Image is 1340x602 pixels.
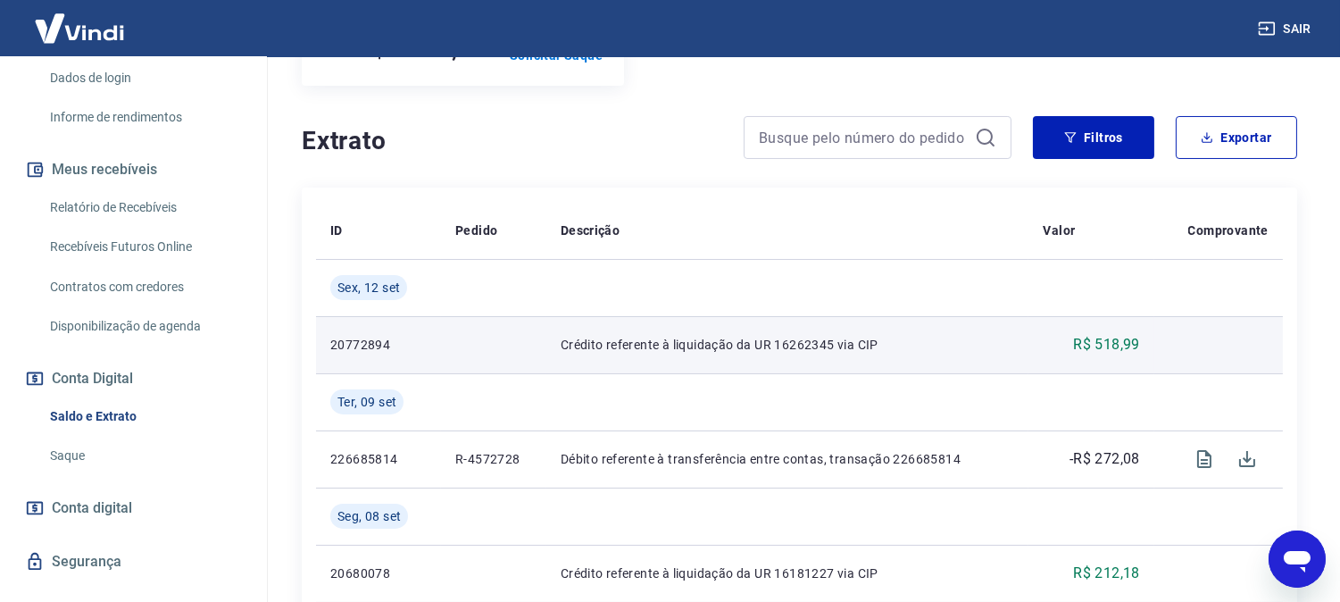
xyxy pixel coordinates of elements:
button: Sair [1254,13,1319,46]
button: Meus recebíveis [21,150,246,189]
span: Download [1226,438,1269,481]
span: Sex, 12 set [337,279,400,297]
p: R$ 518,99 [1073,334,1140,355]
span: Seg, 08 set [337,507,401,525]
p: R$ 212,18 [1073,563,1140,584]
p: Débito referente à transferência entre contas, transação 226685814 [561,450,1015,468]
button: Exportar [1176,116,1297,159]
h4: Extrato [302,123,722,159]
p: R-4572728 [455,450,532,468]
p: Comprovante [1188,222,1269,239]
p: 20772894 [330,336,427,354]
p: 226685814 [330,450,427,468]
iframe: Botão para abrir a janela de mensagens [1269,531,1326,588]
span: Visualizar [1183,438,1226,481]
a: Segurança [21,542,246,581]
a: Saque [43,438,246,474]
a: Relatório de Recebíveis [43,189,246,226]
a: Recebíveis Futuros Online [43,229,246,265]
button: Filtros [1033,116,1154,159]
p: Descrição [561,222,620,239]
p: -R$ 272,08 [1070,448,1140,470]
button: Conta Digital [21,359,246,398]
a: Disponibilização de agenda [43,308,246,345]
p: Pedido [455,222,497,239]
p: ID [330,222,343,239]
span: Ter, 09 set [337,393,396,411]
a: Informe de rendimentos [43,99,246,136]
p: Crédito referente à liquidação da UR 16262345 via CIP [561,336,1015,354]
img: Vindi [21,1,137,55]
span: Conta digital [52,496,132,521]
p: Valor [1043,222,1075,239]
a: Conta digital [21,489,246,528]
a: Saldo e Extrato [43,398,246,435]
a: Dados de login [43,60,246,96]
p: Crédito referente à liquidação da UR 16181227 via CIP [561,564,1015,582]
input: Busque pelo número do pedido [759,124,968,151]
a: Contratos com credores [43,269,246,305]
p: 20680078 [330,564,427,582]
